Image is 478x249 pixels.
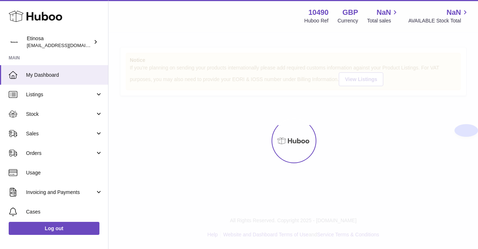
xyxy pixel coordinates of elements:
span: Usage [26,169,103,176]
span: My Dashboard [26,72,103,79]
div: Currency [338,17,358,24]
span: Stock [26,111,95,118]
span: Cases [26,208,103,215]
span: Total sales [367,17,399,24]
span: Listings [26,91,95,98]
a: NaN AVAILABLE Stock Total [408,8,469,24]
span: NaN [376,8,391,17]
img: Wolphuk@gmail.com [9,37,20,47]
a: NaN Total sales [367,8,399,24]
a: Log out [9,222,99,235]
div: Huboo Ref [304,17,329,24]
span: Orders [26,150,95,157]
strong: 10490 [308,8,329,17]
span: [EMAIL_ADDRESS][DOMAIN_NAME] [27,42,106,48]
span: Invoicing and Payments [26,189,95,196]
strong: GBP [342,8,358,17]
span: NaN [447,8,461,17]
span: AVAILABLE Stock Total [408,17,469,24]
div: Etinosa [27,35,92,49]
span: Sales [26,130,95,137]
